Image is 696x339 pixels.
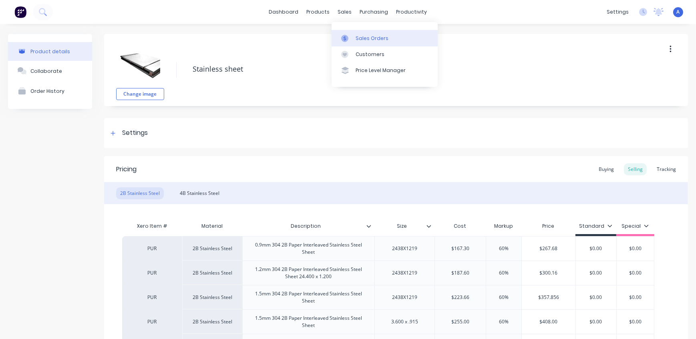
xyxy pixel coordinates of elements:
div: PUR [130,269,174,277]
div: 2B Stainless Steel [182,285,242,309]
div: products [303,6,334,18]
button: Change image [116,88,164,100]
div: Customers [356,51,384,58]
div: $0.00 [576,312,616,332]
div: Price [521,218,575,234]
div: PUR2B Stainless Steel0.9mm 304 2B Paper Interleaved Stainless Steel Sheet2438X1219$167.3060%$267.... [122,236,654,261]
div: $187.60 [435,263,486,283]
div: $0.00 [576,239,616,259]
div: PUR [130,318,174,325]
div: Tracking [653,163,680,175]
div: $408.00 [522,312,575,332]
div: $300.16 [522,263,575,283]
div: $0.00 [576,287,616,307]
div: 3.600 x .915 [385,317,425,327]
div: Description [242,218,374,234]
div: Collaborate [30,68,62,74]
div: 60% [484,287,524,307]
div: PUR [130,294,174,301]
div: Markup [486,218,521,234]
div: 2B Stainless Steel [182,309,242,334]
div: Order History [30,88,64,94]
textarea: Stainless sheet [189,60,636,78]
div: 2B Stainless Steel [182,236,242,261]
div: sales [334,6,356,18]
div: purchasing [356,6,392,18]
div: $223.66 [435,287,486,307]
span: A [677,8,680,16]
div: 2B Stainless Steel [182,261,242,285]
a: Sales Orders [332,30,438,46]
div: 60% [484,263,524,283]
div: PUR2B Stainless Steel1.2mm 304 2B Paper Interleaved Stainless Steel Sheet 24.400 x 1.2002438X1219... [122,261,654,285]
img: file [120,44,160,84]
div: 4B Stainless Steel [176,187,223,199]
div: Material [182,218,242,234]
div: Settings [122,128,148,138]
div: Price Level Manager [356,67,406,74]
a: dashboard [265,6,303,18]
div: 2B Stainless Steel [116,187,164,199]
div: Size [374,216,430,236]
div: Product details [30,48,70,54]
div: 60% [484,312,524,332]
div: Pricing [116,164,137,174]
div: 1.5mm 304 2B Paper Interleaved Stainless Steel Sheet [246,289,371,306]
div: Selling [624,163,647,175]
button: Order History [8,81,92,101]
button: Collaborate [8,61,92,81]
div: $357.856 [522,287,575,307]
div: $0.00 [576,263,616,283]
div: Buying [595,163,618,175]
div: fileChange image [116,40,164,100]
div: Description [242,216,370,236]
div: PUR [130,245,174,252]
div: Cost [434,218,486,234]
div: $0.00 [615,263,655,283]
div: 2438X1219 [385,268,425,278]
button: Product details [8,42,92,61]
a: Price Level Manager [332,62,438,78]
div: $255.00 [435,312,486,332]
div: Sales Orders [356,35,388,42]
div: Standard [579,223,612,230]
div: $0.00 [615,312,655,332]
div: 2438X1219 [385,292,425,303]
div: Special [622,223,649,230]
div: productivity [392,6,431,18]
div: $0.00 [615,239,655,259]
div: PUR2B Stainless Steel1.5mm 304 2B Paper Interleaved Stainless Steel Sheet2438X1219$223.6660%$357.... [122,285,654,309]
div: $167.30 [435,239,486,259]
div: $267.68 [522,239,575,259]
div: settings [603,6,633,18]
div: 60% [484,239,524,259]
div: $0.00 [615,287,655,307]
img: Factory [14,6,26,18]
div: Xero Item # [122,218,182,234]
a: Customers [332,46,438,62]
div: 2438X1219 [385,243,425,254]
div: 1.5mm 304 2B Paper Interleaved Stainless Steel Sheet [246,313,371,331]
div: 0.9mm 304 2B Paper Interleaved Stainless Steel Sheet [246,240,371,257]
div: PUR2B Stainless Steel1.5mm 304 2B Paper Interleaved Stainless Steel Sheet3.600 x .915$255.0060%$4... [122,309,654,334]
div: 1.2mm 304 2B Paper Interleaved Stainless Steel Sheet 24.400 x 1.200 [246,264,371,282]
div: Size [374,218,434,234]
